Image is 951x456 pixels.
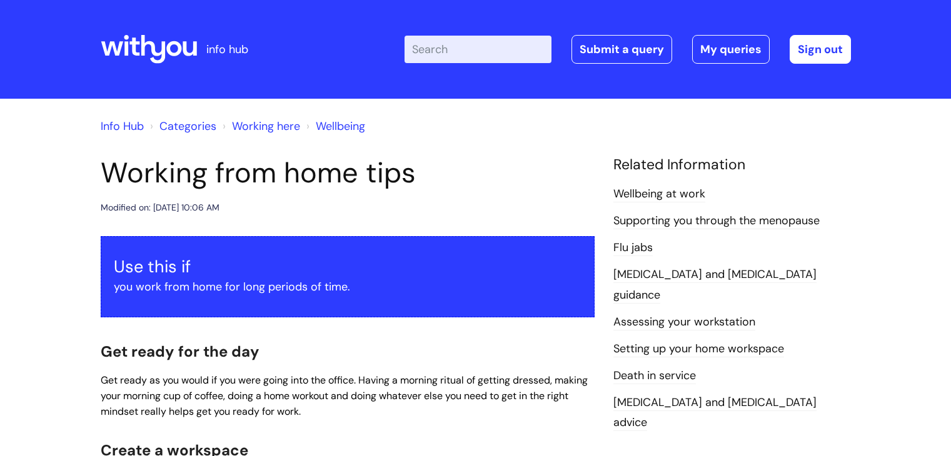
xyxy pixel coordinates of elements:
[101,119,144,134] a: Info Hub
[613,213,820,229] a: Supporting you through the menopause
[571,35,672,64] a: Submit a query
[206,39,248,59] p: info hub
[405,36,551,63] input: Search
[405,35,851,64] div: | -
[101,342,259,361] span: Get ready for the day
[613,156,851,174] h4: Related Information
[316,119,365,134] a: Wellbeing
[147,116,216,136] li: Solution home
[114,277,581,297] p: you work from home for long periods of time.
[613,240,653,256] a: Flu jabs
[613,314,755,330] a: Assessing your workstation
[219,116,300,136] li: Working here
[692,35,770,64] a: My queries
[790,35,851,64] a: Sign out
[613,186,705,202] a: Wellbeing at work
[613,368,696,384] a: Death in service
[159,119,216,134] a: Categories
[613,395,817,431] a: [MEDICAL_DATA] and [MEDICAL_DATA] advice
[101,374,588,418] span: Get ready as you would if you were going into the office. Having a morning ritual of getting dres...
[232,119,300,134] a: Working here
[613,267,817,303] a: [MEDICAL_DATA] and [MEDICAL_DATA] guidance
[101,156,595,190] h1: Working from home tips
[613,341,784,357] a: Setting up your home workspace
[101,200,219,216] div: Modified on: [DATE] 10:06 AM
[303,116,365,136] li: Wellbeing
[114,257,581,277] h3: Use this if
